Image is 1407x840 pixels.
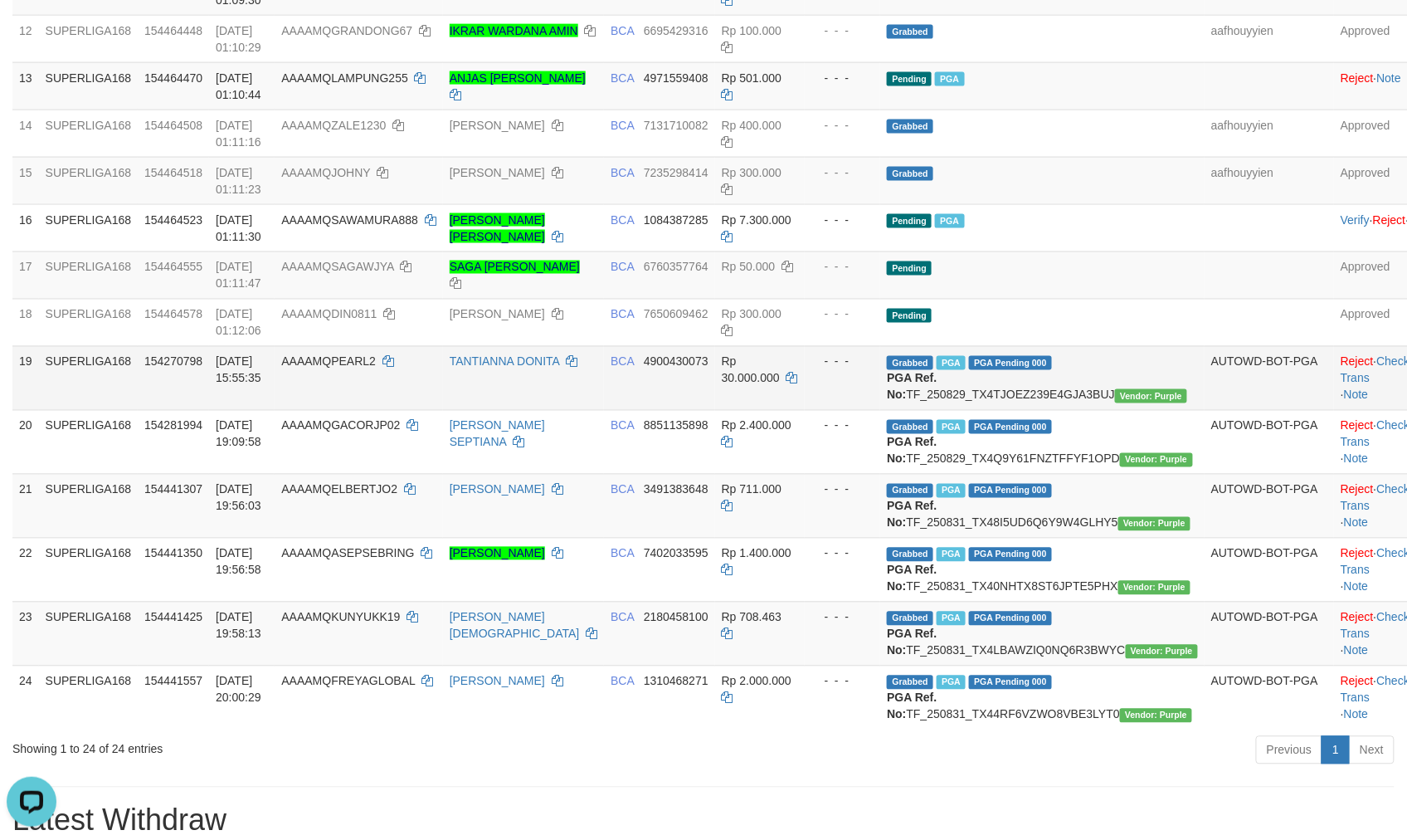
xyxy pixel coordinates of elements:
td: TF_250831_TX48I5UD6Q6Y9W4GLHY5 [880,474,1205,538]
a: Reject [1341,611,1374,624]
span: 154441425 [144,611,202,624]
span: 154464508 [144,119,202,132]
a: [PERSON_NAME] [PERSON_NAME] [450,213,545,243]
span: Copy 7402033595 to clipboard [644,547,708,560]
span: AAAAMQGRANDONG67 [281,24,412,37]
td: AUTOWD-BOT-PGA [1205,538,1334,602]
span: Rp 50.000 [722,261,776,274]
div: - - - [811,164,874,181]
span: [DATE] 01:10:29 [216,24,261,54]
span: Grabbed [887,676,933,690]
span: BCA [611,308,634,321]
div: - - - [811,259,874,276]
span: Marked by aafmaleo [937,356,966,370]
span: 154441307 [144,483,202,496]
td: SUPERLIGA168 [39,15,139,62]
span: [DATE] 01:11:47 [216,261,261,291]
span: BCA [611,213,634,227]
span: AAAAMQKUNYUKK19 [281,611,400,624]
td: TF_250831_TX40NHTX8ST6JPTE5PHX [880,538,1205,602]
td: AUTOWD-BOT-PGA [1205,602,1334,666]
span: AAAAMQDIN0811 [281,308,377,321]
div: - - - [811,418,874,434]
div: - - - [811,117,874,134]
td: SUPERLIGA168 [39,410,139,474]
div: - - - [811,212,874,228]
a: Note [1377,71,1402,85]
a: [PERSON_NAME] [450,675,545,688]
a: Reject [1341,71,1374,85]
a: IKRAR WARDANA AMIN [450,24,578,37]
td: TF_250831_TX44RF6VZWO8VBE3LYT0 [880,666,1205,730]
div: - - - [811,70,874,86]
span: Grabbed [887,484,933,498]
a: SAGA [PERSON_NAME] [450,261,580,274]
td: 13 [12,62,39,110]
span: Pending [887,72,932,86]
span: Copy 1310468271 to clipboard [644,675,708,688]
b: PGA Ref. No: [887,691,937,721]
b: PGA Ref. No: [887,564,937,593]
span: Pending [887,309,932,323]
span: BCA [611,24,634,37]
span: Rp 711.000 [722,483,781,496]
span: 154441557 [144,675,202,688]
span: AAAAMQZALE1230 [281,119,386,132]
span: AAAAMQSAGAWJYA [281,261,393,274]
span: 154441350 [144,547,202,560]
span: PGA Pending [969,420,1052,434]
span: Marked by aafsoycanthlai [937,484,966,498]
span: Rp 300.000 [722,166,781,179]
span: Pending [887,214,932,228]
td: AUTOWD-BOT-PGA [1205,410,1334,474]
span: Marked by aafsoycanthlai [937,676,966,690]
td: 15 [12,157,39,204]
div: Showing 1 to 24 of 24 entries [12,735,574,758]
span: Copy 4900430073 to clipboard [644,355,708,369]
span: Vendor URL: https://trx4.1velocity.biz [1115,389,1187,403]
a: Note [1344,516,1369,530]
span: [DATE] 20:00:29 [216,675,261,705]
span: BCA [611,71,634,85]
span: AAAAMQLAMPUNG255 [281,71,408,85]
span: PGA Pending [969,356,1052,370]
span: Grabbed [887,420,933,434]
span: Marked by aafnonsreyleab [935,214,964,228]
td: SUPERLIGA168 [39,666,139,730]
span: AAAAMQGACORJP02 [281,419,400,432]
a: Reject [1373,213,1406,227]
span: BCA [611,261,634,274]
b: PGA Ref. No: [887,436,937,466]
td: 14 [12,110,39,157]
td: TF_250831_TX4LBAWZIQ0NQ6R3BWYC [880,602,1205,666]
a: ANJAS [PERSON_NAME] [450,71,586,85]
span: Rp 2.400.000 [722,419,791,432]
td: SUPERLIGA168 [39,474,139,538]
span: [DATE] 01:10:44 [216,71,261,101]
span: Vendor URL: https://trx4.1velocity.biz [1120,709,1192,723]
span: BCA [611,483,634,496]
span: Copy 7650609462 to clipboard [644,308,708,321]
td: 17 [12,252,39,299]
span: Grabbed [887,25,933,39]
span: Rp 400.000 [722,119,781,132]
span: Rp 501.000 [722,71,781,85]
span: BCA [611,419,634,432]
span: Grabbed [887,120,933,134]
span: Rp 100.000 [722,24,781,37]
a: Next [1349,736,1395,764]
span: Copy 1084387285 to clipboard [644,213,708,227]
td: aafhouyyien [1205,110,1334,157]
td: 22 [12,538,39,602]
a: Note [1344,580,1369,593]
td: AUTOWD-BOT-PGA [1205,346,1334,410]
span: 154464518 [144,166,202,179]
span: [DATE] 01:11:16 [216,119,261,149]
a: Note [1344,452,1369,466]
span: Copy 6760357764 to clipboard [644,261,708,274]
td: 12 [12,15,39,62]
span: 154464578 [144,308,202,321]
span: BCA [611,547,634,560]
td: SUPERLIGA168 [39,538,139,602]
span: AAAAMQSAWAMURA888 [281,213,418,227]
